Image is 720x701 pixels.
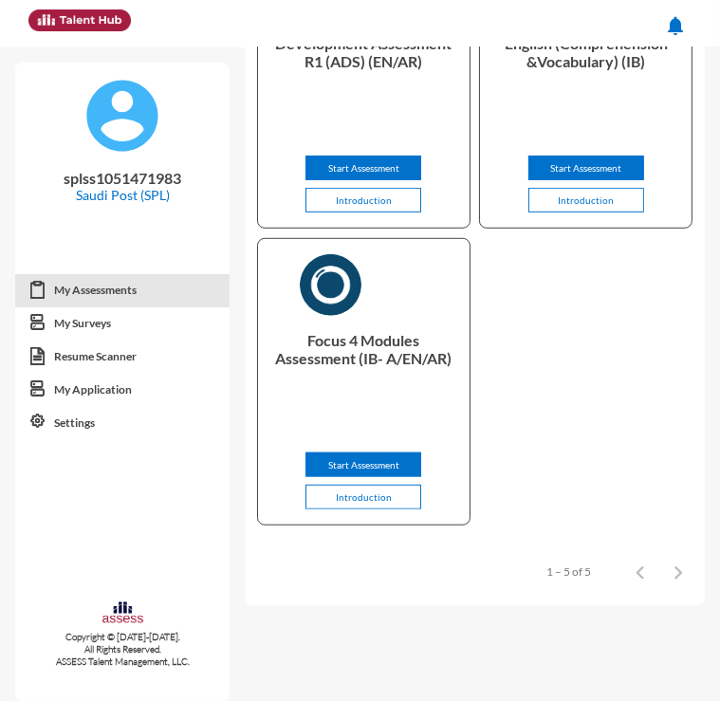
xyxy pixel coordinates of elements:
button: Introduction [305,188,421,212]
img: default%20profile%20image.svg [84,78,160,154]
a: Resume Scanner [15,340,230,374]
div: 1 – 5 of 5 [546,564,591,579]
a: Start Assessment [305,455,421,471]
button: Start Assessment [528,156,644,180]
span: Start Assessment [550,162,621,174]
p: Focus 4 Modules Assessment (IB- A/EN/AR) [273,331,454,407]
a: My Application [15,373,230,407]
button: Next page [659,552,697,590]
span: Introduction [558,194,614,206]
span: Introduction [336,194,392,206]
a: My Surveys [15,306,230,341]
p: Development Assessment R1 (ADS) (EN/AR) [273,34,454,110]
button: Introduction [528,188,644,212]
button: Introduction [305,485,421,509]
button: Start Assessment [305,156,421,180]
button: Start Assessment [305,452,421,477]
button: Previous page [621,552,659,590]
a: Settings [15,406,230,440]
a: Start Assessment [305,158,421,175]
span: Start Assessment [328,162,399,174]
span: Introduction [336,491,392,503]
p: splss1051471983 [30,169,214,187]
a: My Assessments [15,273,230,307]
img: assesscompany-logo.png [102,600,144,627]
img: AR)_1730316400291 [300,254,361,316]
p: Saudi Post (SPL) [30,187,214,203]
p: Copyright © [DATE]-[DATE]. All Rights Reserved. ASSESS Talent Management, LLC. [15,631,230,668]
p: English (Comprehension &Vocabulary) (IB) [495,34,676,110]
span: Start Assessment [328,459,399,470]
a: Start Assessment [528,158,644,175]
mat-icon: notifications [664,14,687,37]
